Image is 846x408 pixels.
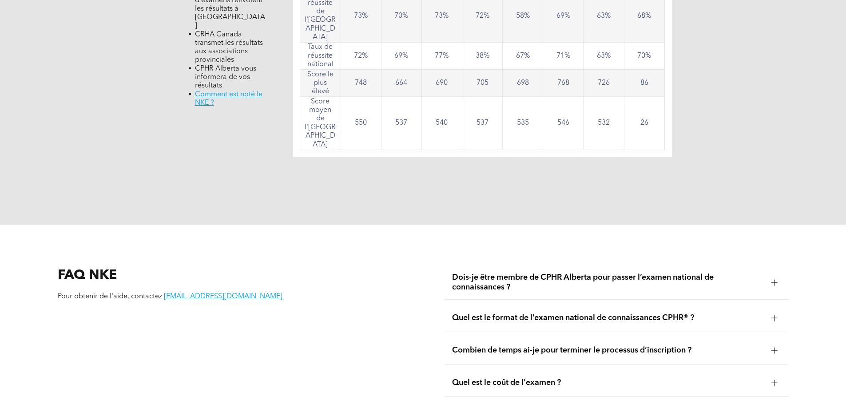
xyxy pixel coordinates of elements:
font: 69% [556,12,570,19]
font: 73% [354,12,368,19]
font: 726 [598,79,610,87]
a: Comment est noté le NKE ? [195,91,262,107]
font: 86 [640,79,648,87]
font: 546 [557,119,569,127]
font: 63% [597,52,611,59]
a: [EMAIL_ADDRESS][DOMAIN_NAME] [164,293,282,300]
font: 698 [517,79,529,87]
font: 690 [436,79,448,87]
font: Combien de temps ai-je pour terminer le processus d’inscription ? [452,346,691,354]
font: 69% [394,52,408,59]
font: 73% [435,12,449,19]
font: 72% [354,52,368,59]
font: 537 [395,119,407,127]
font: FAQ NKE [58,269,117,282]
font: 664 [395,79,407,87]
font: Quel est le coût de l'examen ? [452,379,561,387]
font: 70% [394,12,408,19]
font: 38% [476,52,489,59]
font: 535 [517,119,529,127]
font: Taux de réussite national [307,44,335,68]
font: 77% [435,52,449,59]
font: Quel est le format de l’examen national de connaissances CPHR® ? [452,314,694,322]
font: Score le plus élevé [307,71,335,95]
font: 537 [477,119,489,127]
font: 71% [556,52,570,59]
font: 705 [477,79,489,87]
font: Pour obtenir de l'aide, contactez [58,293,162,300]
font: 67% [516,52,530,59]
font: 68% [637,12,651,19]
font: Score moyen de l'[GEOGRAPHIC_DATA] [305,98,336,148]
font: 532 [598,119,610,127]
font: 748 [355,79,367,87]
font: 768 [557,79,569,87]
font: 63% [597,12,611,19]
font: 550 [355,119,367,127]
font: 58% [516,12,530,19]
font: CRHA Canada transmet les résultats aux associations provinciales [195,31,263,63]
font: Dois-je être membre de CPHR Alberta pour passer l’examen national de connaissances ? [452,273,714,291]
font: 72% [476,12,489,19]
font: 540 [436,119,448,127]
font: 70% [637,52,651,59]
font: 26 [640,119,648,127]
font: CPHR Alberta vous informera de vos résultats [195,65,256,89]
